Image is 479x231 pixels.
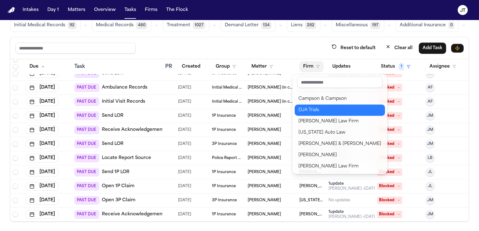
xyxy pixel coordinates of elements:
[298,118,381,125] div: [PERSON_NAME] Law Firm
[298,106,381,114] div: DJA Trials
[298,129,381,136] div: [US_STATE] Auto Law
[292,74,387,174] div: Firm
[298,140,381,148] div: [PERSON_NAME] & [PERSON_NAME]
[298,95,381,103] div: Campson & Campson
[299,61,324,72] button: Firm
[298,163,381,170] div: [PERSON_NAME] Law Firm
[298,151,381,159] div: [PERSON_NAME]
